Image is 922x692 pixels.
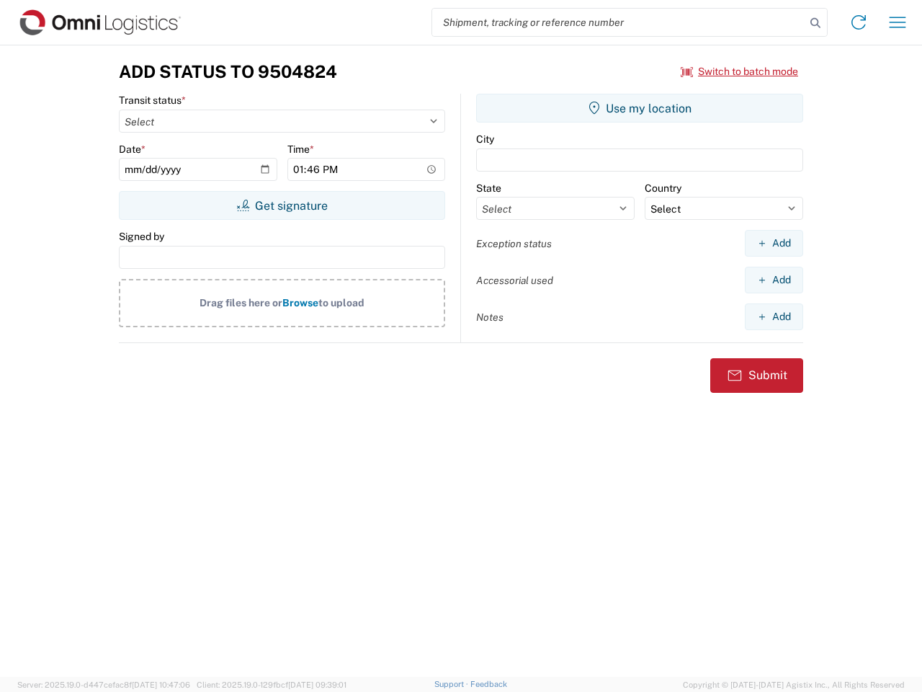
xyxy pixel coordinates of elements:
[434,680,470,688] a: Support
[476,274,553,287] label: Accessorial used
[476,94,803,123] button: Use my location
[745,230,803,257] button: Add
[282,297,318,309] span: Browse
[476,237,552,250] label: Exception status
[645,182,681,195] label: Country
[476,133,494,146] label: City
[119,143,146,156] label: Date
[197,680,346,689] span: Client: 2025.19.0-129fbcf
[745,303,803,330] button: Add
[17,680,190,689] span: Server: 2025.19.0-d447cefac8f
[287,143,314,156] label: Time
[119,230,164,243] label: Signed by
[745,267,803,293] button: Add
[470,680,507,688] a: Feedback
[710,358,803,393] button: Submit
[476,311,503,324] label: Notes
[119,94,186,107] label: Transit status
[200,297,282,309] span: Drag files here or
[681,60,798,84] button: Switch to batch mode
[683,678,905,691] span: Copyright © [DATE]-[DATE] Agistix Inc., All Rights Reserved
[119,61,337,82] h3: Add Status to 9504824
[119,191,445,220] button: Get signature
[318,297,364,309] span: to upload
[432,9,805,36] input: Shipment, tracking or reference number
[476,182,501,195] label: State
[132,680,190,689] span: [DATE] 10:47:06
[288,680,346,689] span: [DATE] 09:39:01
